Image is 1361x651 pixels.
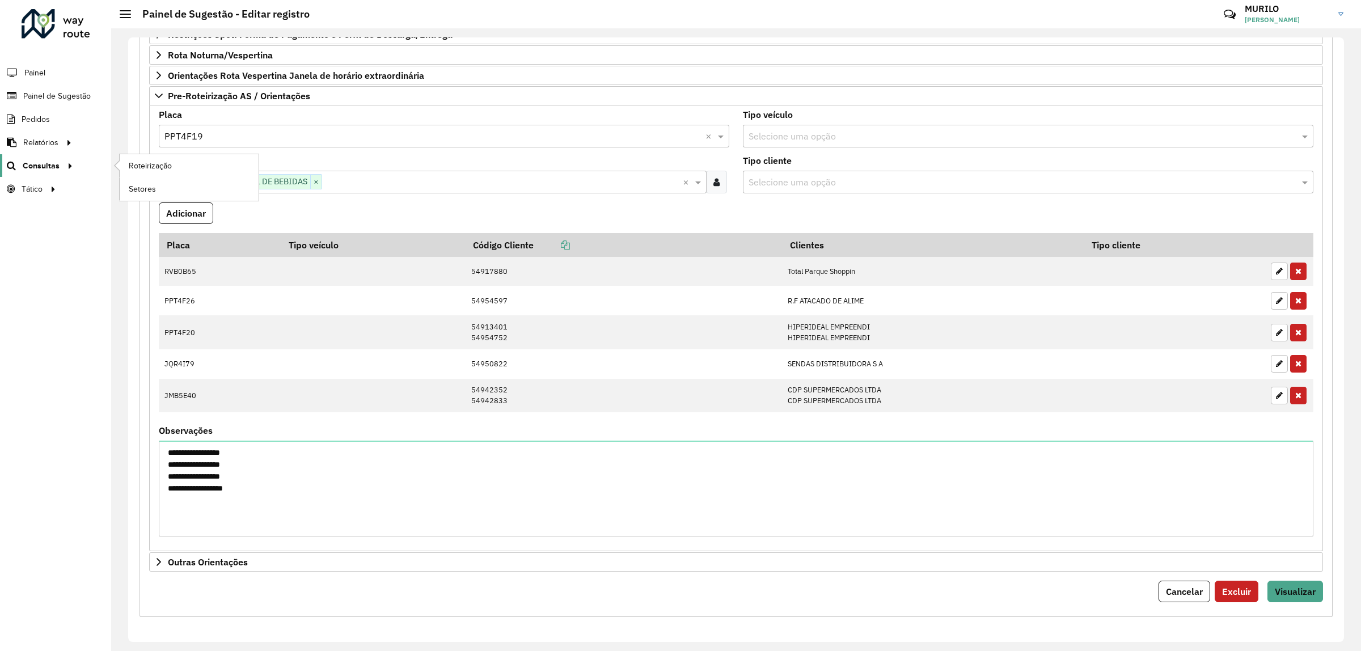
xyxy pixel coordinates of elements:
span: Visualizar [1275,586,1316,597]
span: Excluir [1222,586,1251,597]
button: Visualizar [1267,581,1323,602]
td: 54942352 54942833 [465,379,782,412]
a: Contato Rápido [1218,2,1242,27]
td: PPT4F20 [159,315,281,349]
h2: Painel de Sugestão - Editar registro [131,8,310,20]
span: Painel [24,67,45,79]
label: Tipo cliente [743,154,792,167]
span: Restrições Spot: Forma de Pagamento e Perfil de Descarga/Entrega [168,30,453,39]
span: Setores [129,183,156,195]
button: Excluir [1215,581,1258,602]
div: Pre-Roteirização AS / Orientações [149,105,1323,551]
label: Observações [159,424,213,437]
th: Código Cliente [465,233,782,257]
span: [PERSON_NAME] [1245,15,1330,25]
span: Clear all [683,175,692,189]
span: Painel de Sugestão [23,90,91,102]
td: CDP SUPERMERCADOS LTDA CDP SUPERMERCADOS LTDA [782,379,1084,412]
td: 54954597 [465,286,782,315]
td: SENDAS DISTRIBUIDORA S A [782,349,1084,379]
td: 54913401 54954752 [465,315,782,349]
span: Outras Orientações [168,557,248,567]
td: RVB0B65 [159,257,281,286]
th: Placa [159,233,281,257]
span: Clear all [705,129,715,143]
td: JMB5E40 [159,379,281,412]
h3: MURILO [1245,3,1330,14]
span: × [310,175,322,189]
span: Orientações Rota Vespertina Janela de horário extraordinária [168,71,424,80]
a: Copiar [534,239,570,251]
label: Placa [159,108,182,121]
span: Rota Noturna/Vespertina [168,50,273,60]
td: R.F ATACADO DE ALIME [782,286,1084,315]
a: Roteirização [120,154,259,177]
a: Outras Orientações [149,552,1323,572]
a: Orientações Rota Vespertina Janela de horário extraordinária [149,66,1323,85]
a: Pre-Roteirização AS / Orientações [149,86,1323,105]
td: Total Parque Shoppin [782,257,1084,286]
td: 54950822 [465,349,782,379]
span: Pre-Roteirização AS / Orientações [168,91,310,100]
td: JQR4I79 [159,349,281,379]
span: Pedidos [22,113,50,125]
td: 54917880 [465,257,782,286]
span: Tático [22,183,43,195]
th: Tipo veículo [281,233,465,257]
th: Tipo cliente [1084,233,1265,257]
span: Relatórios [23,137,58,149]
button: Cancelar [1159,581,1210,602]
label: Tipo veículo [743,108,793,121]
th: Clientes [782,233,1084,257]
a: Rota Noturna/Vespertina [149,45,1323,65]
button: Adicionar [159,202,213,224]
a: Setores [120,177,259,200]
td: HIPERIDEAL EMPREENDI HIPERIDEAL EMPREENDI [782,315,1084,349]
td: PPT4F26 [159,286,281,315]
span: Cancelar [1166,586,1203,597]
span: Consultas [23,160,60,172]
span: Roteirização [129,160,172,172]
